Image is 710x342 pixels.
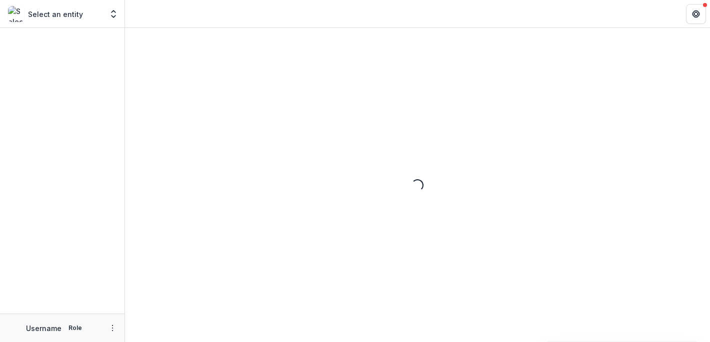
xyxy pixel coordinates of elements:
[106,4,120,24] button: Open entity switcher
[65,324,85,333] p: Role
[26,323,61,334] p: Username
[8,6,24,22] img: Select an entity
[686,4,706,24] button: Get Help
[28,9,83,19] p: Select an entity
[106,322,118,334] button: More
